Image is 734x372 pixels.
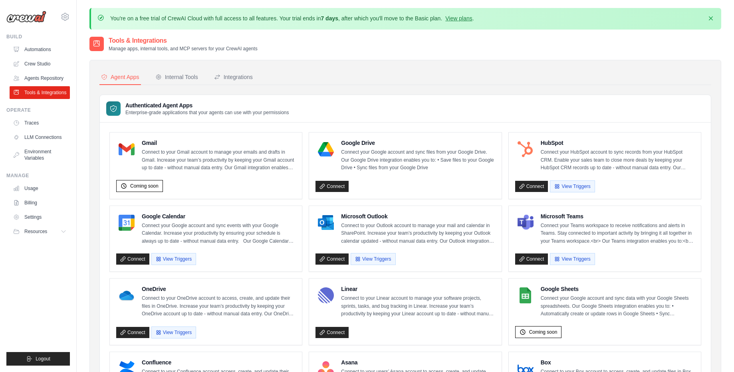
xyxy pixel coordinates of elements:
p: Connect to your OneDrive account to access, create, and update their files in OneDrive. Increase ... [142,295,296,318]
button: Agent Apps [99,70,141,85]
h4: OneDrive [142,285,296,293]
a: Connect [315,327,349,338]
h4: Asana [341,358,495,366]
img: Logo [6,11,46,23]
p: Enterprise-grade applications that your agents can use with your permissions [125,109,289,116]
h4: Microsoft Teams [541,212,694,220]
img: HubSpot Logo [518,141,534,157]
h4: Gmail [142,139,296,147]
a: Usage [10,182,70,195]
button: Logout [6,352,70,366]
div: Operate [6,107,70,113]
button: Internal Tools [154,70,200,85]
button: Integrations [212,70,254,85]
span: Resources [24,228,47,235]
p: Connect to your Gmail account to manage your emails and drafts in Gmail. Increase your team’s pro... [142,148,296,172]
button: View Triggers [151,253,196,265]
img: Google Drive Logo [318,141,334,157]
p: Connect your Google account and sync events with your Google Calendar. Increase your productivity... [142,222,296,245]
button: View Triggers [151,326,196,338]
span: Logout [36,356,50,362]
h4: Linear [341,285,495,293]
a: Agents Repository [10,72,70,85]
a: Crew Studio [10,57,70,70]
img: Linear Logo [318,287,334,303]
img: Microsoft Teams Logo [518,215,534,231]
h4: Google Drive [341,139,495,147]
span: Coming soon [529,329,557,335]
a: Connect [116,327,149,338]
h4: Microsoft Outlook [341,212,495,220]
h4: Google Calendar [142,212,296,220]
img: Google Sheets Logo [518,287,534,303]
a: Connect [315,253,349,265]
p: Connect your HubSpot account to sync records from your HubSpot CRM. Enable your sales team to clo... [541,148,694,172]
div: Build [6,34,70,40]
h4: Google Sheets [541,285,694,293]
div: Manage [6,172,70,179]
p: Manage apps, internal tools, and MCP servers for your CrewAI agents [109,46,258,52]
a: Connect [515,253,548,265]
a: Automations [10,43,70,56]
a: Traces [10,117,70,129]
p: You're on a free trial of CrewAI Cloud with full access to all features. Your trial ends in , aft... [110,14,474,22]
a: Connect [116,253,149,265]
span: Coming soon [130,183,159,189]
a: Tools & Integrations [10,86,70,99]
h3: Authenticated Agent Apps [125,101,289,109]
strong: 7 days [321,15,338,22]
button: View Triggers [351,253,395,265]
a: Connect [315,181,349,192]
div: Integrations [214,73,253,81]
h4: HubSpot [541,139,694,147]
button: View Triggers [550,180,595,192]
a: View plans [445,15,472,22]
div: Internal Tools [155,73,198,81]
a: Settings [10,211,70,224]
h4: Confluence [142,358,296,366]
img: OneDrive Logo [119,287,135,303]
p: Connect your Google account and sync files from your Google Drive. Our Google Drive integration e... [341,148,495,172]
p: Connect to your Linear account to manage your software projects, sprints, tasks, and bug tracking... [341,295,495,318]
p: Connect your Teams workspace to receive notifications and alerts in Teams. Stay connected to impo... [541,222,694,245]
button: View Triggers [550,253,595,265]
p: Connect to your Outlook account to manage your mail and calendar in SharePoint. Increase your tea... [341,222,495,245]
a: LLM Connections [10,131,70,144]
a: Connect [515,181,548,192]
h2: Tools & Integrations [109,36,258,46]
p: Connect your Google account and sync data with your Google Sheets spreadsheets. Our Google Sheets... [541,295,694,318]
img: Gmail Logo [119,141,135,157]
h4: Box [541,358,694,366]
img: Google Calendar Logo [119,215,135,231]
button: Resources [10,225,70,238]
div: Agent Apps [101,73,139,81]
a: Billing [10,196,70,209]
img: Microsoft Outlook Logo [318,215,334,231]
a: Environment Variables [10,145,70,164]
